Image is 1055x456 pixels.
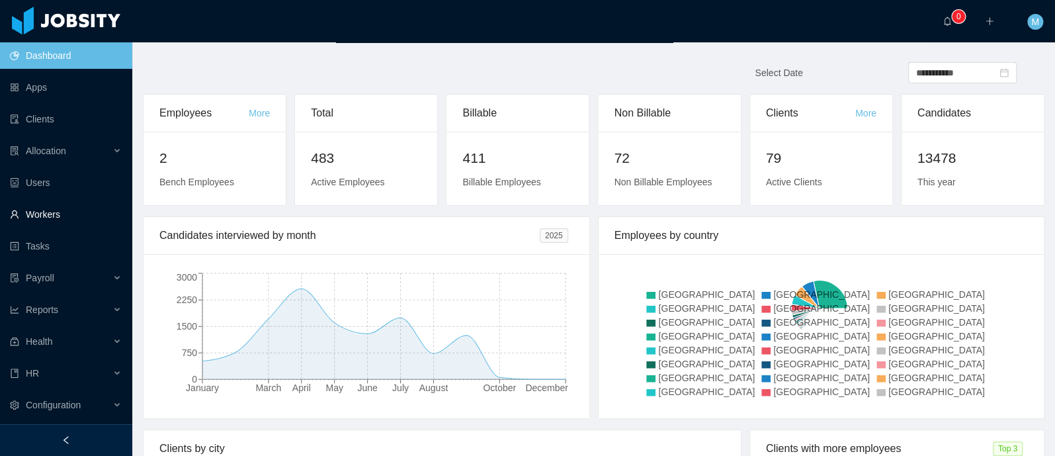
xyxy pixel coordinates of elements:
[952,10,965,23] sup: 0
[773,303,870,314] span: [GEOGRAPHIC_DATA]
[766,148,876,169] h2: 79
[159,177,234,187] span: Bench Employees
[773,387,870,397] span: [GEOGRAPHIC_DATA]
[888,387,985,397] span: [GEOGRAPHIC_DATA]
[658,317,755,328] span: [GEOGRAPHIC_DATA]
[917,177,956,187] span: This year
[357,383,378,393] tspan: June
[888,289,985,300] span: [GEOGRAPHIC_DATA]
[999,68,1009,77] i: icon: calendar
[10,369,19,378] i: icon: book
[888,373,985,383] span: [GEOGRAPHIC_DATA]
[255,383,281,393] tspan: March
[773,317,870,328] span: [GEOGRAPHIC_DATA]
[177,271,197,282] tspan: 3000
[766,95,855,132] div: Clients
[773,373,870,383] span: [GEOGRAPHIC_DATA]
[658,303,755,314] span: [GEOGRAPHIC_DATA]
[292,383,311,393] tspan: April
[658,359,755,369] span: [GEOGRAPHIC_DATA]
[888,345,985,355] span: [GEOGRAPHIC_DATA]
[26,304,58,315] span: Reports
[10,74,122,101] a: icon: appstoreApps
[10,305,19,314] i: icon: line-chart
[766,177,822,187] span: Active Clients
[10,169,122,196] a: icon: robotUsers
[773,289,870,300] span: [GEOGRAPHIC_DATA]
[177,321,197,332] tspan: 1500
[26,273,54,283] span: Payroll
[888,303,985,314] span: [GEOGRAPHIC_DATA]
[614,217,1029,254] div: Employees by country
[177,295,197,305] tspan: 2250
[10,400,19,410] i: icon: setting
[26,368,39,379] span: HR
[773,345,870,355] span: [GEOGRAPHIC_DATA]
[10,337,19,346] i: icon: medicine-box
[462,95,573,132] div: Billable
[419,383,448,393] tspan: August
[658,331,755,342] span: [GEOGRAPHIC_DATA]
[943,17,952,26] i: icon: bell
[773,331,870,342] span: [GEOGRAPHIC_DATA]
[773,359,870,369] span: [GEOGRAPHIC_DATA]
[311,177,384,187] span: Active Employees
[993,441,1023,456] span: Top 3
[249,108,270,118] a: More
[159,148,270,169] h2: 2
[614,148,724,169] h2: 72
[462,177,540,187] span: Billable Employees
[311,148,421,169] h2: 483
[159,217,540,254] div: Candidates interviewed by month
[10,106,122,132] a: icon: auditClients
[159,95,249,132] div: Employees
[888,359,985,369] span: [GEOGRAPHIC_DATA]
[917,95,1028,132] div: Candidates
[985,17,994,26] i: icon: plus
[26,146,66,156] span: Allocation
[462,148,573,169] h2: 411
[755,68,802,78] span: Select Date
[658,373,755,383] span: [GEOGRAPHIC_DATA]
[186,383,219,393] tspan: January
[10,201,122,228] a: icon: userWorkers
[658,345,755,355] span: [GEOGRAPHIC_DATA]
[540,228,568,243] span: 2025
[888,317,985,328] span: [GEOGRAPHIC_DATA]
[1031,14,1039,30] span: M
[10,42,122,69] a: icon: pie-chartDashboard
[26,336,52,347] span: Health
[614,177,712,187] span: Non Billable Employees
[311,95,421,132] div: Total
[10,273,19,283] i: icon: file-protect
[888,331,985,342] span: [GEOGRAPHIC_DATA]
[182,347,198,358] tspan: 750
[192,374,197,385] tspan: 0
[483,383,516,393] tspan: October
[10,233,122,259] a: icon: profileTasks
[10,146,19,156] i: icon: solution
[325,383,343,393] tspan: May
[855,108,876,118] a: More
[614,95,724,132] div: Non Billable
[525,383,568,393] tspan: December
[658,387,755,397] span: [GEOGRAPHIC_DATA]
[392,383,409,393] tspan: July
[658,289,755,300] span: [GEOGRAPHIC_DATA]
[917,148,1028,169] h2: 13478
[26,400,81,410] span: Configuration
